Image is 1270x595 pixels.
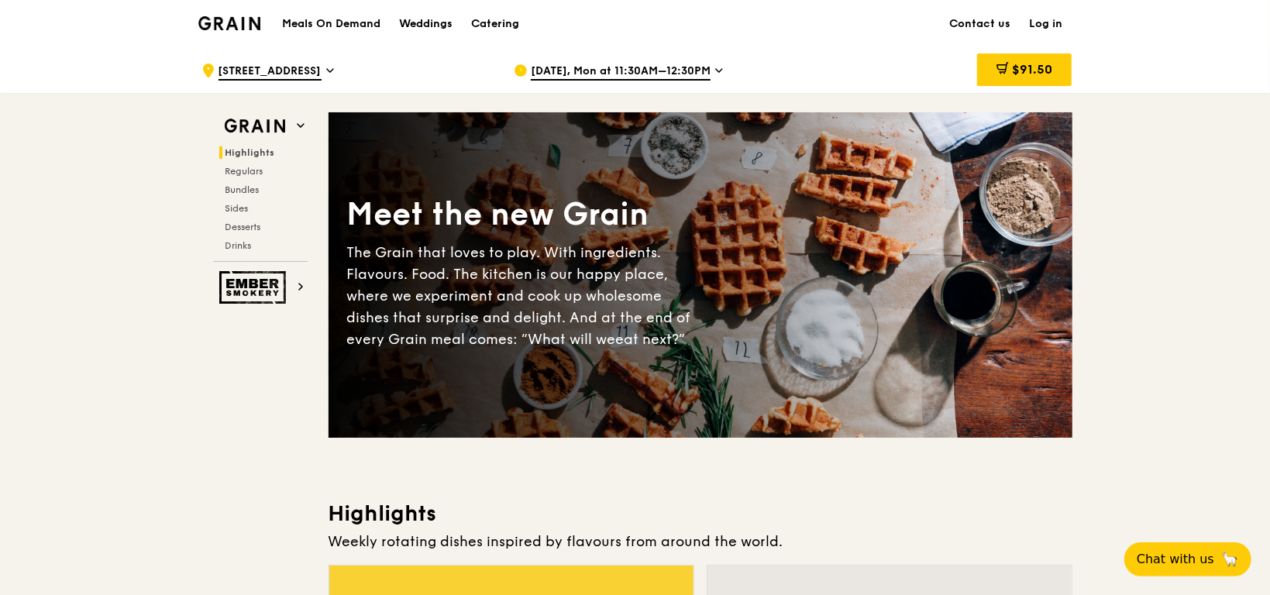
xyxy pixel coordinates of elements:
[329,500,1072,528] h3: Highlights
[225,222,261,232] span: Desserts
[347,194,700,236] div: Meet the new Grain
[225,184,260,195] span: Bundles
[225,240,252,251] span: Drinks
[1012,62,1052,77] span: $91.50
[282,16,380,32] h1: Meals On Demand
[225,147,275,158] span: Highlights
[225,203,249,214] span: Sides
[616,331,686,348] span: eat next?”
[462,1,528,47] a: Catering
[1020,1,1072,47] a: Log in
[1124,542,1251,576] button: Chat with us🦙
[347,242,700,350] div: The Grain that loves to play. With ingredients. Flavours. Food. The kitchen is our happy place, w...
[399,1,453,47] div: Weddings
[225,166,263,177] span: Regulars
[219,64,322,81] span: [STREET_ADDRESS]
[941,1,1020,47] a: Contact us
[390,1,462,47] a: Weddings
[1137,550,1214,569] span: Chat with us
[329,531,1072,552] div: Weekly rotating dishes inspired by flavours from around the world.
[219,112,291,140] img: Grain web logo
[531,64,711,81] span: [DATE], Mon at 11:30AM–12:30PM
[1220,550,1239,569] span: 🦙
[198,16,261,30] img: Grain
[471,1,519,47] div: Catering
[219,271,291,304] img: Ember Smokery web logo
